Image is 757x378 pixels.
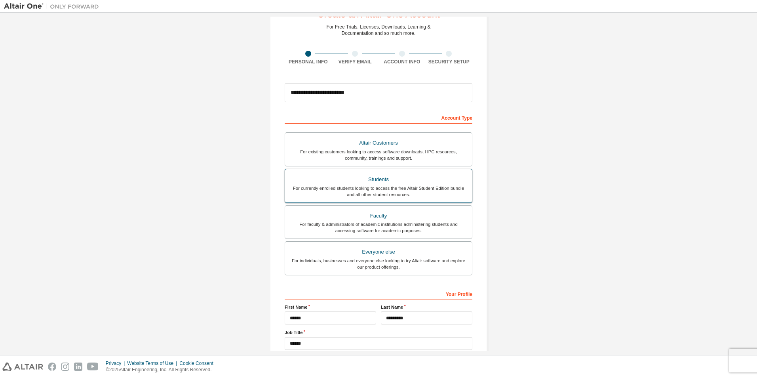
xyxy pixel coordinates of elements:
img: facebook.svg [48,363,56,371]
img: Altair One [4,2,103,10]
div: For existing customers looking to access software downloads, HPC resources, community, trainings ... [290,149,467,161]
div: For faculty & administrators of academic institutions administering students and accessing softwa... [290,221,467,234]
div: For individuals, businesses and everyone else looking to try Altair software and explore our prod... [290,258,467,270]
div: Your Profile [285,287,472,300]
label: First Name [285,304,376,310]
label: Job Title [285,329,472,336]
img: altair_logo.svg [2,363,43,371]
div: Website Terms of Use [127,360,179,367]
div: Altair Customers [290,137,467,149]
p: © 2025 Altair Engineering, Inc. All Rights Reserved. [106,367,218,373]
img: youtube.svg [87,363,99,371]
div: Privacy [106,360,127,367]
label: Last Name [381,304,472,310]
div: For Free Trials, Licenses, Downloads, Learning & Documentation and so much more. [327,24,431,36]
div: Verify Email [332,59,379,65]
div: Everyone else [290,246,467,258]
div: Create an Altair One Account [317,10,440,19]
div: Account Type [285,111,472,124]
div: Personal Info [285,59,332,65]
div: For currently enrolled students looking to access the free Altair Student Edition bundle and all ... [290,185,467,198]
div: Students [290,174,467,185]
img: linkedin.svg [74,363,82,371]
div: Faculty [290,210,467,221]
div: Security Setup [426,59,473,65]
img: instagram.svg [61,363,69,371]
div: Cookie Consent [179,360,218,367]
div: Account Info [378,59,426,65]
